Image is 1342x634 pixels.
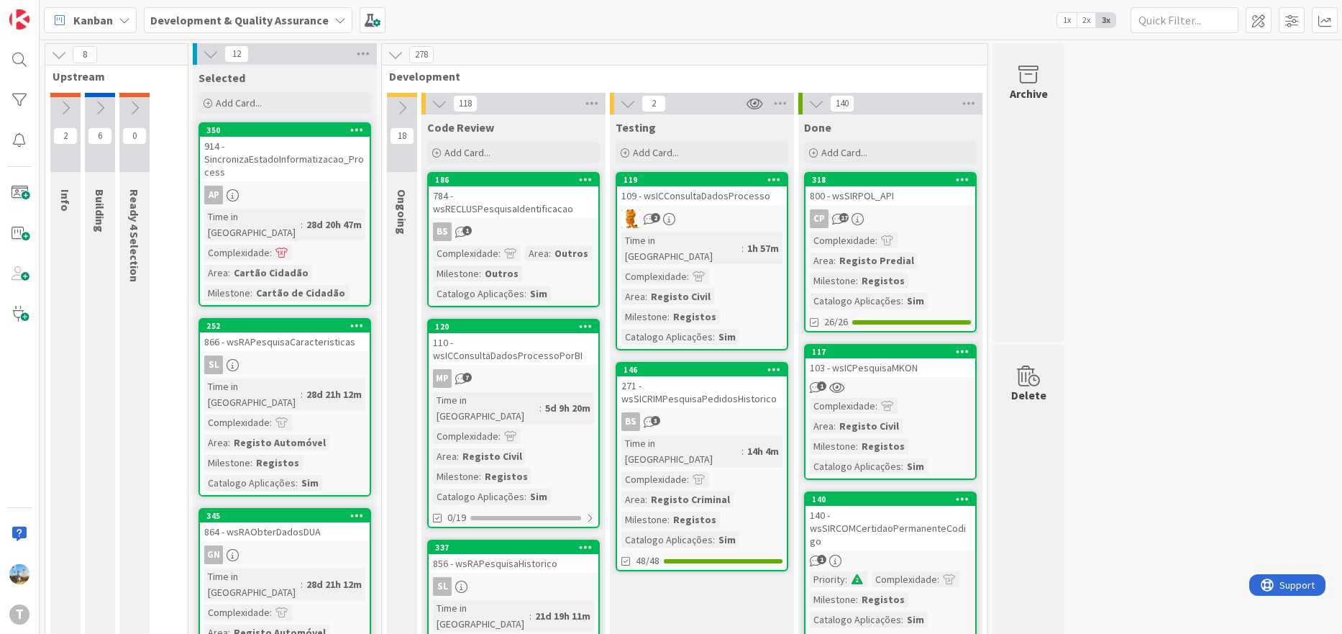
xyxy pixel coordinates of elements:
div: Milestone [621,512,667,527]
div: Time in [GEOGRAPHIC_DATA] [204,379,301,410]
a: 252866 - wsRAPesquisaCaracteristicasSLTime in [GEOGRAPHIC_DATA]:28d 21h 12mComplexidade:Area:Regi... [198,318,371,497]
span: : [529,608,531,624]
div: Registos [481,468,531,484]
span: : [498,428,501,444]
div: 784 - wsRECLUSPesquisaIdentificacao [429,186,598,218]
div: Registos [252,455,303,471]
span: 278 [409,46,434,63]
span: 1 [817,381,826,391]
div: MP [429,369,598,388]
span: 2 [651,213,660,222]
div: Milestone [204,285,250,301]
div: Delete [1011,386,1046,404]
div: Complexidade [621,471,687,487]
div: 318800 - wsSIRPOL_API [805,173,975,205]
span: 2 [53,127,78,145]
div: Registos [858,438,908,454]
div: 252866 - wsRAPesquisaCaracteristicas [200,320,370,351]
span: : [901,458,903,474]
span: : [856,592,858,607]
div: 800 - wsSIRPOL_API [805,186,975,205]
div: 186784 - wsRECLUSPesquisaIdentificacao [429,173,598,218]
div: Complexidade [433,428,498,444]
div: Area [433,448,457,464]
span: : [250,455,252,471]
span: Support [30,2,65,19]
div: 119109 - wsICConsultaDadosProcesso [617,173,787,205]
a: 350914 - SincronizaEstadoInformatizacao_ProcessAPTime in [GEOGRAPHIC_DATA]:28d 20h 47mComplexidad... [198,122,371,307]
a: 318800 - wsSIRPOL_APICPComplexidade:Area:Registo PredialMilestone:RegistosCatalogo Aplicações:Sim... [804,172,977,332]
div: 28d 21h 12m [303,386,365,402]
div: 186 [429,173,598,186]
div: Sim [715,532,739,548]
div: Catalogo Aplicações [433,286,524,302]
div: 110 - wsICConsultaDadosProcessoPorBI [429,333,598,365]
div: 866 - wsRAPesquisaCaracteristicas [200,332,370,351]
span: : [301,217,303,232]
span: : [713,329,715,345]
span: : [228,435,230,450]
div: Milestone [810,592,856,607]
span: : [270,604,272,620]
div: 318 [812,175,975,185]
div: 146 [617,363,787,376]
div: BS [429,222,598,241]
span: : [524,489,526,504]
div: Complexidade [810,398,875,414]
span: Done [804,120,831,135]
div: Time in [GEOGRAPHIC_DATA] [621,232,741,264]
span: Building [93,189,107,232]
span: 2 [642,95,666,112]
div: 345864 - wsRAObterDadosDUA [200,510,370,541]
div: Registo Automóvel [230,435,329,450]
span: : [856,273,858,289]
span: 3x [1096,13,1115,27]
div: Catalogo Aplicações [621,329,713,345]
span: 26/26 [824,314,848,330]
div: Area [810,253,834,268]
div: Cartão de Cidadão [252,285,349,301]
span: Add Card... [821,146,867,159]
div: Milestone [621,309,667,325]
a: 186784 - wsRECLUSPesquisaIdentificacaoBSComplexidade:Area:OutrosMilestone:OutrosCatalogo Aplicaçõ... [427,172,600,307]
div: Time in [GEOGRAPHIC_DATA] [621,435,741,467]
div: 140 - wsSIRCOMCertidaoPermanenteCodigo [805,506,975,551]
div: 28d 21h 12m [303,576,365,592]
div: 28d 20h 47m [303,217,365,232]
div: Registos [670,309,720,325]
div: Area [525,245,549,261]
div: Registo Civil [647,289,714,304]
span: : [667,512,670,527]
div: 120110 - wsICConsultaDadosProcessoPorBI [429,320,598,365]
div: Time in [GEOGRAPHIC_DATA] [204,569,301,600]
input: Quick Filter... [1131,7,1238,33]
div: Archive [1010,85,1048,102]
div: Outros [551,245,592,261]
div: Catalogo Aplicações [621,532,713,548]
b: Development & Quality Assurance [150,13,329,27]
div: Area [204,265,228,281]
div: SL [433,577,452,596]
span: 0/19 [447,510,466,525]
span: : [901,612,903,628]
div: 117 [805,345,975,358]
div: BS [433,222,452,241]
span: Testing [616,120,656,135]
div: 345 [206,511,370,521]
div: Catalogo Aplicações [433,489,524,504]
div: 252 [200,320,370,332]
span: 1 [462,226,472,235]
span: : [645,492,647,507]
span: : [250,285,252,301]
span: 2x [1077,13,1096,27]
div: Outros [481,266,522,281]
div: Sim [903,612,928,628]
div: Sim [526,286,551,302]
div: Milestone [810,273,856,289]
div: BS [621,412,640,431]
div: Complexidade [872,571,937,587]
span: Development [389,69,969,83]
span: Ready 4 Selection [127,189,142,282]
div: Complexidade [204,245,270,261]
span: : [856,438,858,454]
